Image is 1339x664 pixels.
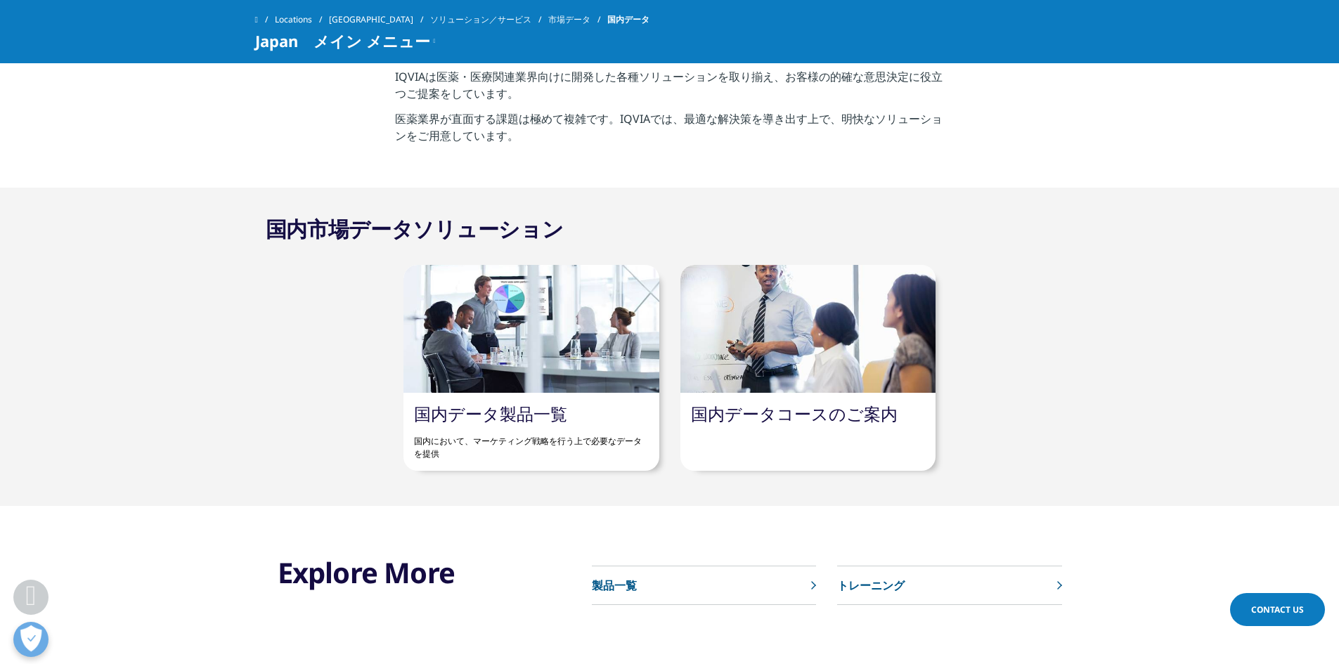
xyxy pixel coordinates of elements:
[548,7,607,32] a: 市場データ
[607,7,649,32] span: 国内データ
[266,215,564,243] h2: 国内市場データソリューション
[1251,604,1304,616] span: Contact Us
[255,32,430,49] span: Japan メイン メニュー
[592,577,637,594] p: 製品一覧
[275,7,329,32] a: Locations
[414,424,648,460] p: 国内において、マーケティング戦略を行う上で必要なデータを提供
[430,7,548,32] a: ソリューション／サービス
[395,68,944,110] p: IQVIAは医薬・医療関連業界向けに開発した各種ソリューションを取り揃え、お客様の的確な意思決定に役立つご提案をしています。
[395,110,944,152] p: 医薬業界が直面する課題は極めて複雑です。IQVIAでは、最適な解決策を導き出す上で、明快なソリューションをご用意しています。
[278,555,512,590] h3: Explore More
[592,566,816,605] a: 製品一覧
[837,577,905,594] p: トレーニング
[837,566,1061,605] a: トレーニング
[329,7,430,32] a: [GEOGRAPHIC_DATA]
[1230,593,1325,626] a: Contact Us
[13,622,48,657] button: 優先設定センターを開く
[414,402,567,425] a: 国内データ製品一覧
[691,402,898,425] a: 国内データコースのご案内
